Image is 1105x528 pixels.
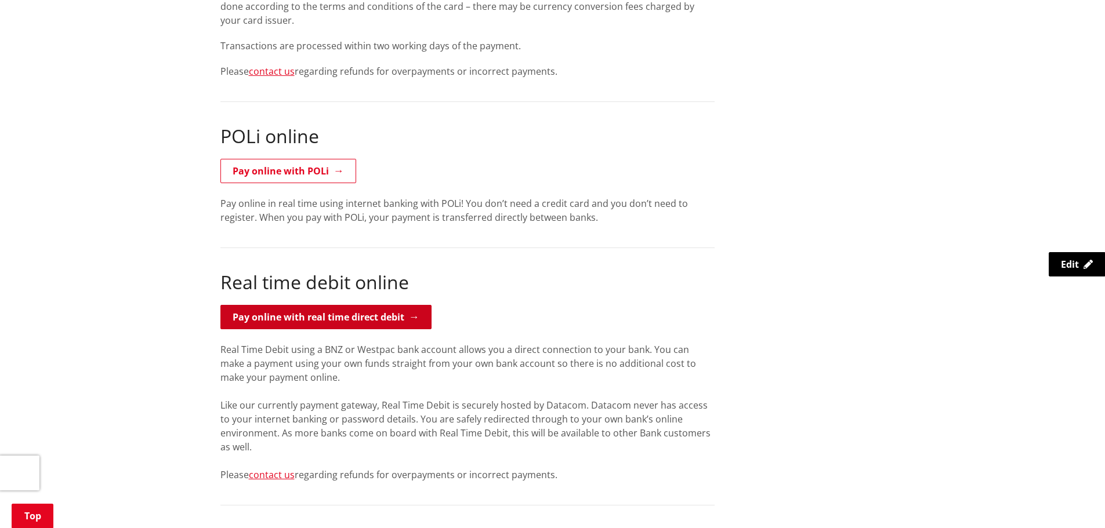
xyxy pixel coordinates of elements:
[220,343,715,384] p: Real Time Debit using a BNZ or Westpac bank account allows you a direct connection to your bank. ...
[220,39,715,53] p: Transactions are processed within two working days of the payment.
[220,159,356,183] a: Pay online with POLi
[220,196,715,224] p: Pay online in real time using internet banking with POLi! You don’t need a credit card and you do...
[220,398,715,454] p: Like our currently payment gateway, Real Time Debit is securely hosted by Datacom. Datacom never ...
[220,305,432,329] a: Pay online with real time direct debit
[1049,252,1105,276] a: Edit
[220,125,715,147] h2: POLi online
[220,271,715,293] h2: Real time debit online
[249,468,295,481] a: contact us
[220,64,715,78] p: Please regarding refunds for overpayments or incorrect payments.
[220,468,715,482] p: Please regarding refunds for overpayments or incorrect payments.
[12,504,53,528] a: Top
[249,65,295,78] a: contact us
[1061,258,1079,271] span: Edit
[1052,479,1093,521] iframe: Messenger Launcher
